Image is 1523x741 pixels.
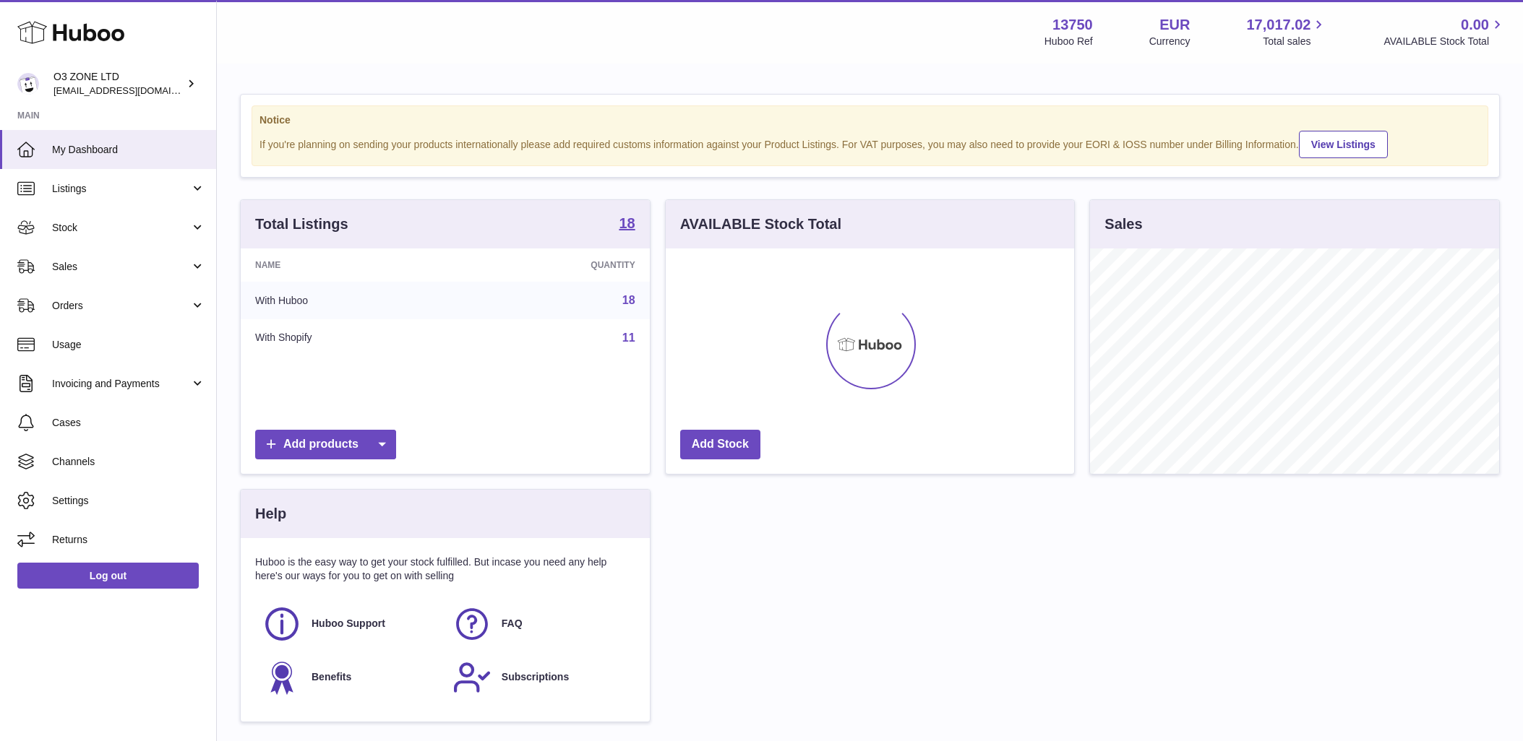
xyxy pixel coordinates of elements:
h3: AVAILABLE Stock Total [680,214,841,234]
span: Returns [52,533,205,547]
p: Huboo is the easy way to get your stock fulfilled. But incase you need any help here's our ways f... [255,555,635,583]
a: 18 [619,216,635,233]
a: Add products [255,430,396,459]
th: Quantity [461,248,650,282]
strong: Notice [259,113,1480,127]
h3: Help [255,504,286,524]
a: Huboo Support [262,604,438,643]
span: Channels [52,455,205,469]
h3: Sales [1104,214,1142,234]
span: Stock [52,221,190,235]
span: Huboo Support [312,617,385,630]
td: With Huboo [241,282,461,319]
span: Subscriptions [502,670,569,684]
span: FAQ [502,617,523,630]
a: Log out [17,563,199,589]
span: 17,017.02 [1246,15,1310,35]
span: Settings [52,494,205,508]
span: My Dashboard [52,143,205,157]
strong: 13750 [1052,15,1093,35]
a: FAQ [452,604,628,643]
span: 0.00 [1461,15,1489,35]
span: Listings [52,182,190,196]
span: Orders [52,299,190,313]
span: Total sales [1263,35,1327,48]
img: hello@o3zoneltd.co.uk [17,73,39,95]
div: If you're planning on sending your products internationally please add required customs informati... [259,129,1480,158]
span: Invoicing and Payments [52,377,190,391]
div: O3 ZONE LTD [53,70,184,97]
div: Huboo Ref [1044,35,1093,48]
span: Usage [52,338,205,352]
a: 11 [622,331,635,344]
span: AVAILABLE Stock Total [1383,35,1506,48]
h3: Total Listings [255,214,348,234]
span: Sales [52,260,190,274]
th: Name [241,248,461,282]
div: Currency [1149,35,1190,48]
a: 18 [622,294,635,306]
a: Subscriptions [452,658,628,697]
a: Add Stock [680,430,760,459]
a: View Listings [1299,131,1388,158]
a: 0.00 AVAILABLE Stock Total [1383,15,1506,48]
td: With Shopify [241,319,461,357]
span: Cases [52,416,205,430]
span: [EMAIL_ADDRESS][DOMAIN_NAME] [53,84,213,96]
strong: EUR [1159,15,1190,35]
span: Benefits [312,670,351,684]
a: Benefits [262,658,438,697]
strong: 18 [619,216,635,230]
a: 17,017.02 Total sales [1246,15,1327,48]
